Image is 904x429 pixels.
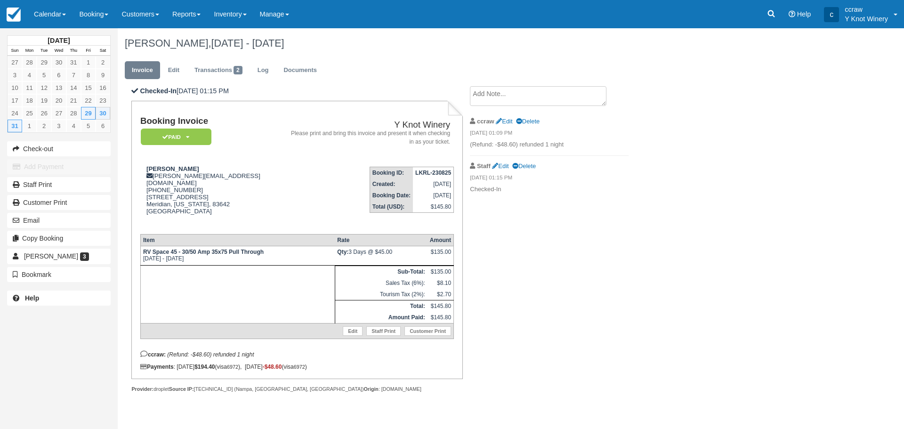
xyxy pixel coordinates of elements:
strong: LKRL-230825 [415,170,451,176]
td: 3 Days @ $45.00 [335,246,428,266]
a: Delete [512,162,536,170]
a: 23 [96,94,110,107]
a: 19 [37,94,51,107]
th: Tue [37,46,51,56]
a: Customer Print [7,195,111,210]
a: Transactions2 [187,61,250,80]
td: [DATE] [413,178,454,190]
a: Staff Print [366,326,401,336]
a: 14 [66,81,81,94]
a: 12 [37,81,51,94]
a: 21 [66,94,81,107]
span: -$48.60 [263,364,282,370]
strong: RV Space 45 - 30/50 Amp 35x75 Pull Through [143,249,264,255]
strong: ccraw [477,118,494,125]
td: $145.80 [428,312,454,324]
strong: Payments [140,364,174,370]
th: Sat [96,46,110,56]
strong: Origin [364,386,379,392]
a: Customer Print [404,326,451,336]
a: 29 [81,107,96,120]
a: 4 [22,69,37,81]
td: $8.10 [428,277,454,289]
em: [DATE] 01:15 PM [470,174,629,184]
a: 29 [37,56,51,69]
a: 10 [8,81,22,94]
strong: ccraw: [140,351,166,358]
strong: Staff [477,162,491,170]
a: 6 [51,69,66,81]
a: Edit [343,326,363,336]
h1: [PERSON_NAME], [125,38,789,49]
strong: Source IP: [169,386,194,392]
a: 26 [37,107,51,120]
small: 6972 [294,364,305,370]
a: 5 [81,120,96,132]
h2: Y Knot Winery [288,120,450,130]
button: Bookmark [7,267,111,282]
a: 28 [66,107,81,120]
em: (Refund: -$48.60) refunded 1 night [167,351,254,358]
a: 30 [51,56,66,69]
td: $145.80 [428,300,454,312]
a: 30 [96,107,110,120]
th: Sub-Total: [335,266,428,278]
a: Edit [161,61,186,80]
strong: [DATE] [48,37,70,44]
a: 13 [51,81,66,94]
td: [DATE] - [DATE] [140,246,335,266]
span: [PERSON_NAME] [24,252,78,260]
a: 1 [81,56,96,69]
a: [PERSON_NAME] 3 [7,249,111,264]
strong: $194.40 [194,364,215,370]
h1: Booking Invoice [140,116,284,126]
strong: Qty [337,249,348,255]
a: Paid [140,128,208,146]
address: Please print and bring this invoice and present it when checking in as your ticket. [288,130,450,146]
small: 6972 [227,364,238,370]
th: Total: [335,300,428,312]
a: 22 [81,94,96,107]
a: Documents [276,61,324,80]
td: Sales Tax (6%): [335,277,428,289]
b: Checked-In [140,87,177,95]
a: 20 [51,94,66,107]
button: Add Payment [7,159,111,174]
th: Rate [335,235,428,246]
td: $2.70 [428,289,454,300]
a: 27 [51,107,66,120]
th: Thu [66,46,81,56]
i: Help [789,11,795,17]
a: 2 [37,120,51,132]
a: 3 [51,120,66,132]
td: $135.00 [428,266,454,278]
a: 24 [8,107,22,120]
th: Amount Paid: [335,312,428,324]
a: 27 [8,56,22,69]
a: 28 [22,56,37,69]
a: 18 [22,94,37,107]
p: Checked-In [470,185,629,194]
a: 3 [8,69,22,81]
th: Item [140,235,335,246]
p: (Refund: -$48.60) refunded 1 night [470,140,629,149]
a: 6 [96,120,110,132]
div: c [824,7,839,22]
a: 7 [66,69,81,81]
span: [DATE] - [DATE] [211,37,284,49]
th: Booking ID: [370,167,413,178]
a: 8 [81,69,96,81]
td: [DATE] [413,190,454,201]
div: : [DATE] (visa ), [DATE] (visa ) [140,364,454,370]
a: Delete [516,118,540,125]
button: Copy Booking [7,231,111,246]
td: $145.80 [413,201,454,213]
a: 17 [8,94,22,107]
th: Fri [81,46,96,56]
a: 9 [96,69,110,81]
img: checkfront-main-nav-mini-logo.png [7,8,21,22]
a: 16 [96,81,110,94]
a: Help [7,291,111,306]
th: Total (USD): [370,201,413,213]
a: Invoice [125,61,160,80]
